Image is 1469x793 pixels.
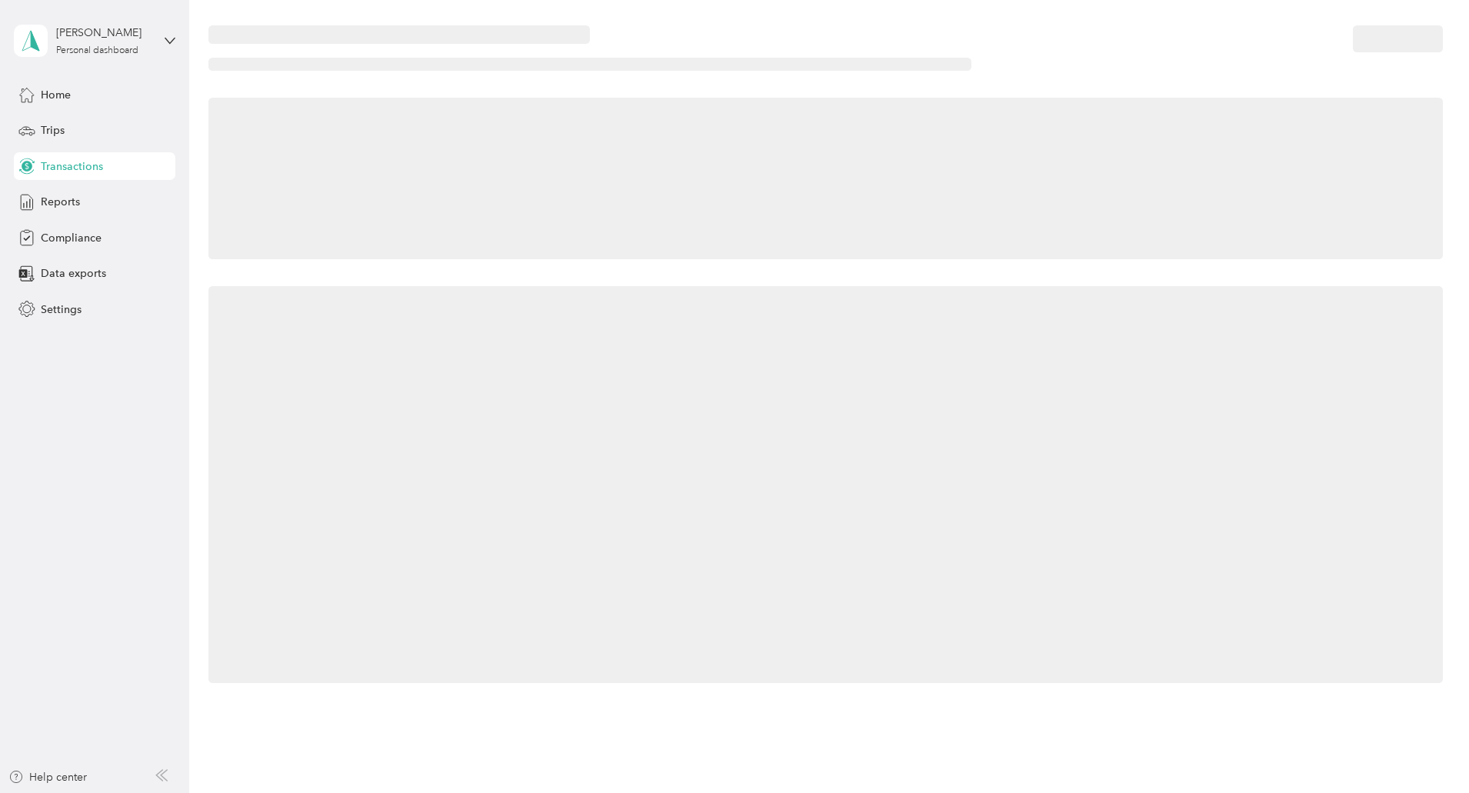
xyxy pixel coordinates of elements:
[41,265,106,282] span: Data exports
[41,302,82,318] span: Settings
[41,87,71,103] span: Home
[41,194,80,210] span: Reports
[56,46,138,55] div: Personal dashboard
[41,230,102,246] span: Compliance
[8,769,87,785] button: Help center
[41,122,65,138] span: Trips
[1383,707,1469,793] iframe: Everlance-gr Chat Button Frame
[41,158,103,175] span: Transactions
[56,25,152,41] div: [PERSON_NAME]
